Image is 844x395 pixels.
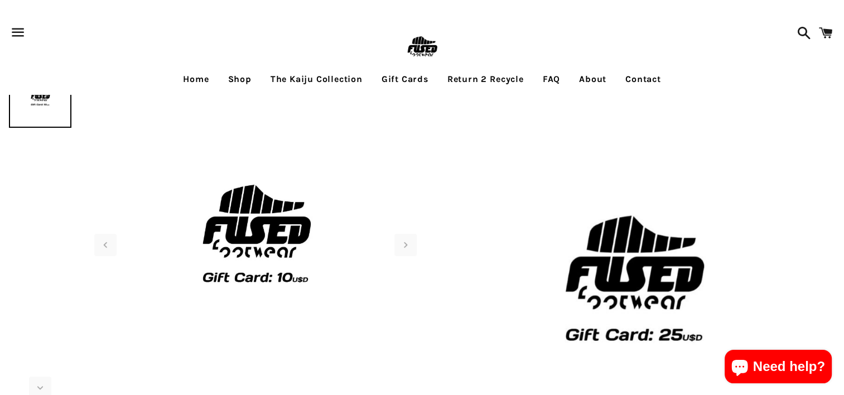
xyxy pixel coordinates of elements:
[94,234,117,256] div: Previous slide
[175,65,217,93] a: Home
[262,65,371,93] a: The Kaiju Collection
[617,65,669,93] a: Contact
[439,65,532,93] a: Return 2 Recycle
[534,65,568,93] a: FAQ
[404,29,440,65] img: FUSEDfootwear
[9,65,71,128] img: [3D printed Shoes] - lightweight custom 3dprinted shoes sneakers sandals fused footwear
[373,65,437,93] a: Gift Cards
[220,65,260,93] a: Shop
[721,350,835,386] inbox-online-store-chat: Shopify online store chat
[571,65,615,93] a: About
[394,234,417,256] div: Next slide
